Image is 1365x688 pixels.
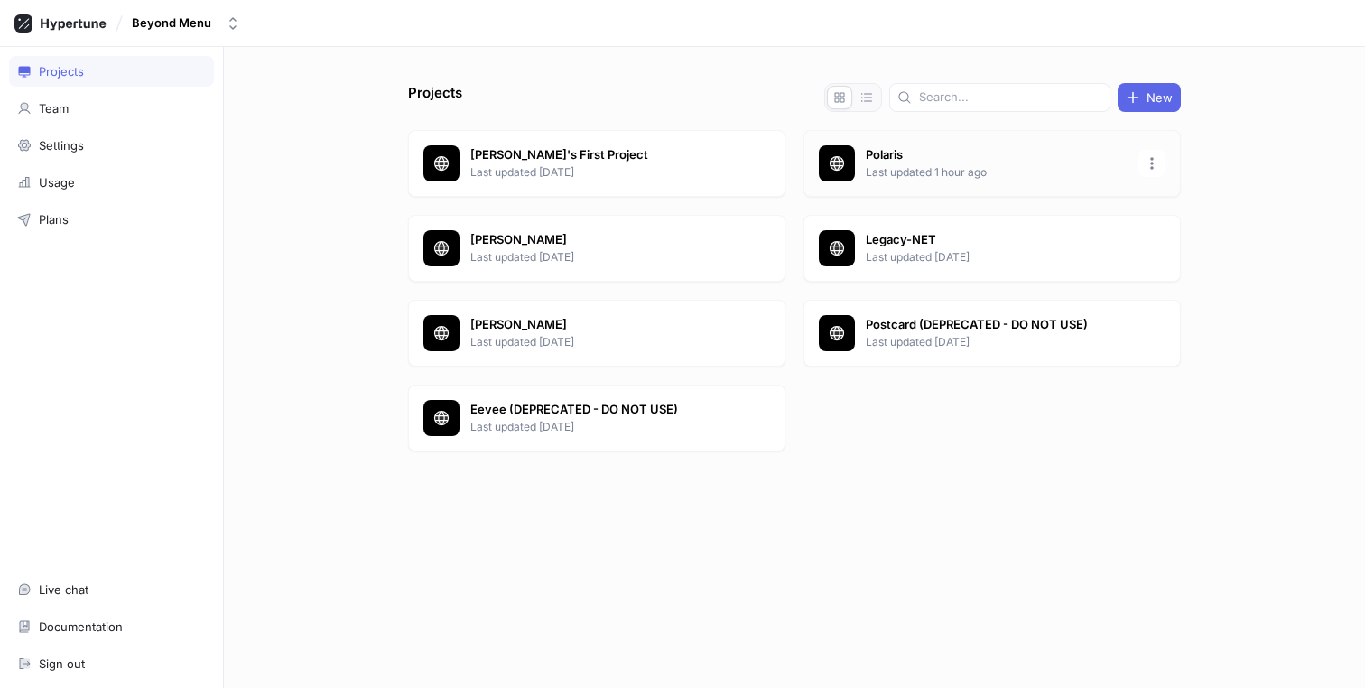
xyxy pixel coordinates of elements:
p: [PERSON_NAME]'s First Project [470,146,732,164]
p: Legacy-NET [866,231,1128,249]
p: Polaris [866,146,1128,164]
div: Beyond Menu [132,15,211,31]
div: Live chat [39,582,88,597]
div: Plans [39,212,69,227]
a: Team [9,93,214,124]
button: New [1118,83,1181,112]
p: Last updated [DATE] [470,164,732,181]
p: [PERSON_NAME] [470,231,732,249]
p: Last updated [DATE] [866,334,1128,350]
span: New [1147,92,1173,103]
p: Postcard (DEPRECATED - DO NOT USE) [866,316,1128,334]
p: Eevee (DEPRECATED - DO NOT USE) [470,401,732,419]
a: Projects [9,56,214,87]
div: Documentation [39,619,123,634]
p: Last updated [DATE] [470,419,732,435]
p: Last updated [DATE] [470,249,732,265]
div: Sign out [39,656,85,671]
a: Documentation [9,611,214,642]
p: Projects [408,83,462,112]
a: Plans [9,204,214,235]
div: Projects [39,64,84,79]
input: Search... [919,88,1102,107]
p: Last updated [DATE] [866,249,1128,265]
p: [PERSON_NAME] [470,316,732,334]
div: Team [39,101,69,116]
div: Usage [39,175,75,190]
div: Settings [39,138,84,153]
a: Usage [9,167,214,198]
p: Last updated 1 hour ago [866,164,1128,181]
a: Settings [9,130,214,161]
button: Beyond Menu [125,8,247,38]
p: Last updated [DATE] [470,334,732,350]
